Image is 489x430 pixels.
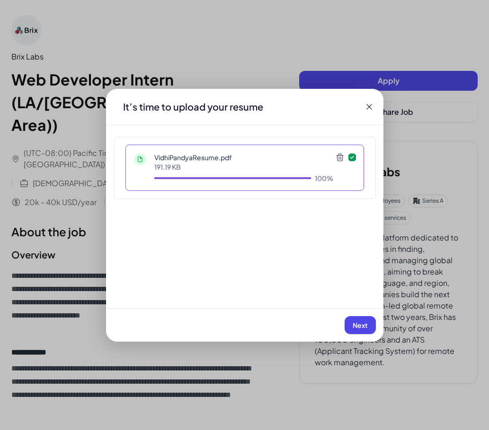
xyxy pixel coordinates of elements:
button: Next [345,316,376,334]
p: 191.19 KB [154,162,333,172]
span: Next [353,321,368,329]
div: It’s time to upload your resume [116,100,271,113]
div: 100% [315,173,333,183]
p: VidhiPandyaResume.pdf [154,153,333,162]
